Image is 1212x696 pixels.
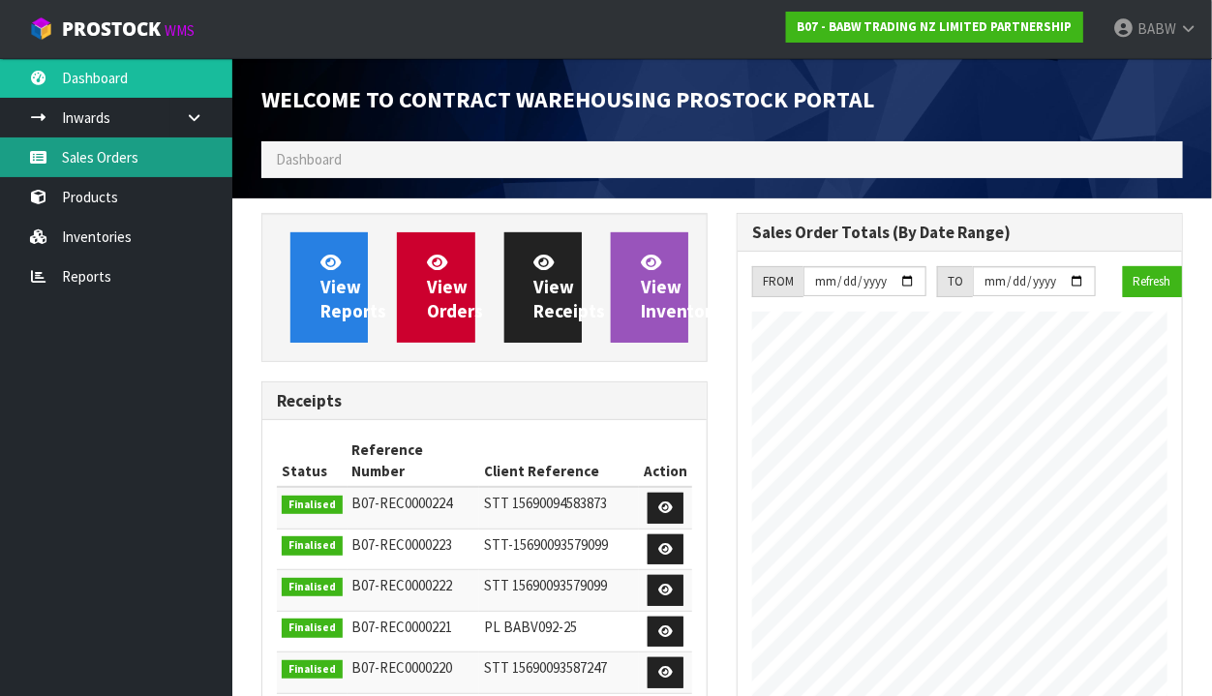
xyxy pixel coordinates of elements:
strong: B07 - BABW TRADING NZ LIMITED PARTNERSHIP [797,18,1073,35]
span: BABW [1137,19,1176,38]
th: Status [277,435,348,487]
span: ProStock [62,16,161,42]
th: Reference Number [348,435,480,487]
span: Finalised [282,660,343,680]
span: Finalised [282,578,343,597]
a: ViewInventory [611,232,688,343]
h3: Receipts [277,392,692,410]
span: STT-15690093579099 [484,535,608,554]
span: PL BABV092-25 [484,618,577,636]
span: View Orders [427,251,483,323]
div: TO [937,266,973,297]
small: WMS [165,21,195,40]
span: Finalised [282,619,343,638]
th: Action [639,435,692,487]
span: B07-REC0000222 [352,576,453,594]
span: Welcome to Contract Warehousing ProStock Portal [261,85,874,113]
span: View Receipts [534,251,606,323]
span: Dashboard [276,150,342,168]
span: B07-REC0000224 [352,494,453,512]
span: STT 15690093587247 [484,658,607,677]
div: FROM [752,266,803,297]
span: View Reports [320,251,386,323]
a: ViewReports [290,232,368,343]
h3: Sales Order Totals (By Date Range) [752,224,1167,242]
a: ViewOrders [397,232,474,343]
th: Client Reference [479,435,639,487]
span: Finalised [282,536,343,556]
span: B07-REC0000221 [352,618,453,636]
a: ViewReceipts [504,232,582,343]
img: cube-alt.png [29,16,53,41]
span: B07-REC0000220 [352,658,453,677]
span: STT 15690093579099 [484,576,607,594]
button: Refresh [1123,266,1182,297]
span: STT 15690094583873 [484,494,607,512]
span: View Inventory [641,251,722,323]
span: B07-REC0000223 [352,535,453,554]
span: Finalised [282,496,343,515]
